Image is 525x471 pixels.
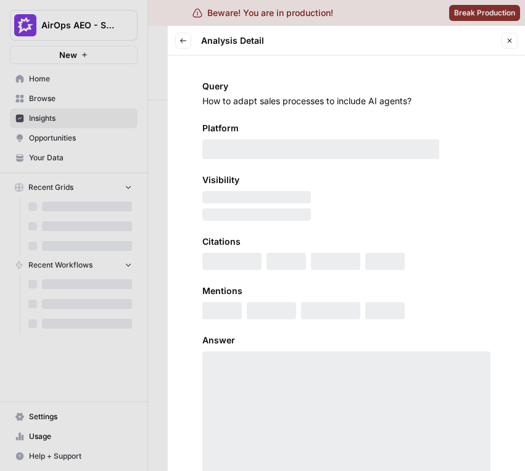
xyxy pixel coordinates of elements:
[202,95,490,107] p: How to adapt sales processes to include AI agents?
[202,174,490,186] span: Visibility
[202,236,490,248] span: Citations
[202,285,490,297] span: Mentions
[202,80,490,92] span: Query
[201,35,264,47] span: Analysis Detail
[202,122,490,134] span: Platform
[202,334,490,346] span: Answer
